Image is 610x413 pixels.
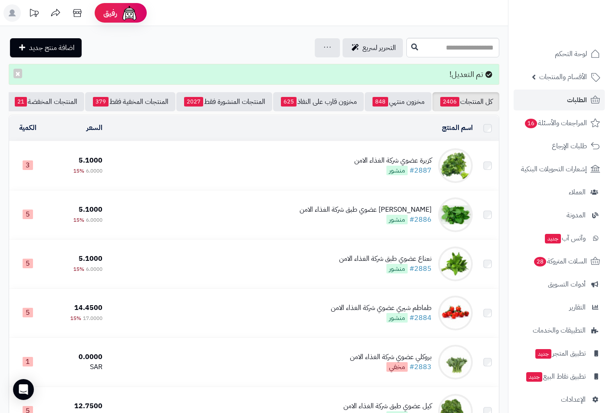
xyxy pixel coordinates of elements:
[442,123,473,133] a: اسم المنتج
[86,167,102,175] span: 6.0000
[514,113,605,133] a: المراجعات والأسئلة16
[534,347,586,360] span: تطبيق المتجر
[23,357,33,366] span: 1
[23,308,33,317] span: 5
[524,117,587,129] span: المراجعات والأسئلة
[514,136,605,157] a: طلبات الإرجاع
[176,92,272,111] a: المنتجات المنشورة فقط2027
[74,303,102,313] span: 14.4500
[514,90,605,110] a: الطلبات
[525,370,586,383] span: تطبيق نقاط البيع
[86,216,102,224] span: 6.0000
[514,251,605,272] a: السلات المتروكة28
[548,278,586,290] span: أدوات التسويق
[365,92,432,111] a: مخزون منتهي848
[555,48,587,60] span: لوحة التحكم
[432,92,499,111] a: كل المنتجات2406
[514,274,605,295] a: أدوات التسويق
[409,362,432,372] a: #2883
[86,123,102,133] a: السعر
[551,19,602,37] img: logo-2.png
[514,366,605,387] a: تطبيق نقاط البيعجديد
[440,97,459,107] span: 2406
[567,209,586,221] span: المدونة
[539,71,587,83] span: الأقسام والمنتجات
[438,296,473,330] img: طماطم شيري عضوي شركة الغذاء الامن
[514,228,605,249] a: وآتس آبجديد
[363,43,396,53] span: التحرير لسريع
[79,204,102,215] span: 5.1000
[343,38,403,57] a: التحرير لسريع
[521,163,587,175] span: إشعارات التحويلات البنكية
[514,297,605,318] a: التقارير
[23,160,33,170] span: 3
[386,264,408,273] span: منشور
[525,119,537,129] span: 16
[438,246,473,281] img: نعناع عضوي طبق شركة الغذاء الامن
[438,197,473,232] img: جرجير عضوي طبق شركة الغذاء الامن
[300,205,432,215] div: [PERSON_NAME] عضوي طبق شركة الغذاء الامن
[438,148,473,183] img: كزبرة عضوي شركة الغذاء الامن
[7,92,84,111] a: المنتجات المخفضة21
[86,265,102,273] span: 6.0000
[331,303,432,313] div: طماطم شيري عضوي شركة الغذاء الامن
[13,69,22,78] button: ×
[514,182,605,203] a: العملاء
[354,156,432,166] div: كزبرة عضوي شركة الغذاء الامن
[50,352,103,362] div: 0.0000
[386,215,408,224] span: منشور
[409,263,432,274] a: #2885
[514,205,605,226] a: المدونة
[19,123,36,133] a: الكمية
[79,155,102,166] span: 5.1000
[273,92,364,111] a: مخزون قارب على النفاذ625
[569,186,586,198] span: العملاء
[514,43,605,64] a: لوحة التحكم
[567,94,587,106] span: الطلبات
[184,97,203,107] span: 2027
[79,253,102,264] span: 5.1000
[514,320,605,341] a: التطبيقات والخدمات
[552,140,587,152] span: طلبات الإرجاع
[103,8,117,18] span: رفيق
[409,214,432,225] a: #2886
[514,343,605,364] a: تطبيق المتجرجديد
[23,259,33,268] span: 5
[373,97,388,107] span: 848
[121,4,138,22] img: ai-face.png
[339,254,432,264] div: نعناع عضوي طبق شركة الغذاء الامن
[535,349,551,359] span: جديد
[533,324,586,336] span: التطبيقات والخدمات
[409,313,432,323] a: #2884
[73,216,84,224] span: 15%
[534,257,547,267] span: 28
[386,362,408,372] span: مخفي
[281,97,297,107] span: 625
[350,352,432,362] div: بروكلي عضوي شركة الغذاء الامن
[10,38,82,57] a: اضافة منتج جديد
[50,362,103,372] div: SAR
[561,393,586,406] span: الإعدادات
[343,401,432,411] div: كيل عضوي طبق شركة الغذاء الامن
[74,401,102,411] span: 12.7500
[386,313,408,323] span: منشور
[83,314,102,322] span: 17.0000
[514,159,605,180] a: إشعارات التحويلات البنكية
[438,345,473,380] img: بروكلي عضوي شركة الغذاء الامن
[533,255,587,267] span: السلات المتروكة
[9,64,499,85] div: تم التعديل!
[23,210,33,219] span: 5
[569,301,586,313] span: التقارير
[514,389,605,410] a: الإعدادات
[23,4,45,24] a: تحديثات المنصة
[85,92,175,111] a: المنتجات المخفية فقط379
[93,97,109,107] span: 379
[15,97,27,107] span: 21
[409,165,432,176] a: #2887
[13,379,34,400] div: Open Intercom Messenger
[73,265,84,273] span: 15%
[526,372,542,382] span: جديد
[545,234,561,243] span: جديد
[386,166,408,175] span: منشور
[544,232,586,244] span: وآتس آب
